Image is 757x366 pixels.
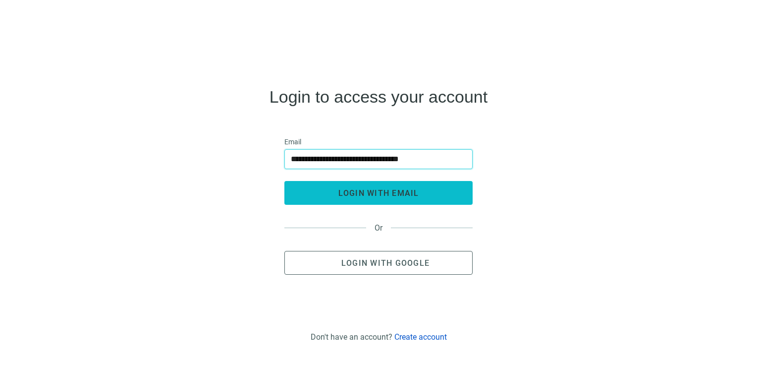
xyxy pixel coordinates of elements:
span: Email [284,136,301,147]
h4: Login to access your account [270,89,487,105]
button: login with email [284,181,473,205]
span: Login with Google [341,258,430,268]
span: Or [366,223,391,233]
button: Login with Google [284,251,473,275]
div: Don't have an account? [311,332,447,342]
span: login with email [338,188,419,198]
a: Create account [394,332,447,342]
